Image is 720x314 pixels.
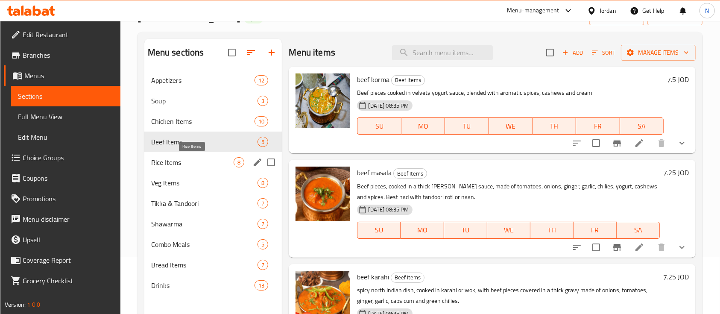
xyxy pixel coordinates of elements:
span: Choice Groups [23,153,114,163]
span: Upsell [23,235,114,245]
span: Beef Items [394,169,427,179]
span: 3 [258,97,268,105]
span: Sort [592,48,615,58]
p: spicy north Indian dish, cooked in karahi or wok, with beef pieces covered in a thick gravy made ... [357,285,660,306]
span: Coupons [23,173,114,183]
span: Select section [541,44,559,62]
span: Menus [24,70,114,81]
a: Edit menu item [634,242,644,252]
span: Rice Items [151,157,234,167]
a: Branches [4,45,121,65]
button: SA [617,222,660,239]
button: TH [533,117,576,135]
a: Menu disclaimer [4,209,121,229]
span: Manage items [628,47,689,58]
button: show more [672,133,692,153]
span: Combo Meals [151,239,258,249]
div: Beef Items [393,168,427,179]
span: Grocery Checklist [23,276,114,286]
span: TH [536,120,573,132]
button: Manage items [621,45,696,61]
span: WE [492,120,529,132]
span: Promotions [23,194,114,204]
div: Beef Items [151,137,258,147]
span: Bread Items [151,260,258,270]
nav: Menu sections [144,67,282,299]
span: Beef Items [392,75,424,85]
span: Add [561,48,584,58]
span: FR [580,120,616,132]
div: Drinks13 [144,275,282,296]
span: 7 [258,261,268,269]
a: Full Menu View [11,106,121,127]
a: Grocery Checklist [4,270,121,291]
button: SU [357,117,401,135]
div: Beef Items [391,75,425,85]
span: Appetizers [151,75,255,85]
span: Beef Items [391,273,424,282]
a: Promotions [4,188,121,209]
div: Appetizers12 [144,70,282,91]
span: SA [620,224,656,236]
a: Choice Groups [4,147,121,168]
div: Shawarma7 [144,214,282,234]
span: Sort items [586,46,621,59]
div: items [255,116,268,126]
div: Soup [151,96,258,106]
span: TU [448,224,484,236]
div: items [234,157,244,167]
span: 7 [258,220,268,228]
span: SU [361,120,398,132]
p: Beef pieces cooked in velvety yogurt sauce, blended with aromatic spices, cashews and cream [357,88,664,98]
button: FR [576,117,620,135]
span: 8 [234,158,244,167]
a: Edit Restaurant [4,24,121,45]
span: Branches [23,50,114,60]
span: FR [577,224,613,236]
button: MO [401,222,444,239]
button: SA [620,117,664,135]
div: Veg Items8 [144,173,282,193]
span: Tikka & Tandoori [151,198,258,208]
span: SU [361,224,397,236]
span: N [705,6,709,15]
div: Beef Items [391,273,424,283]
h6: 7.5 JOD [667,73,689,85]
button: TH [530,222,574,239]
a: Edit Menu [11,127,121,147]
span: 8 [258,179,268,187]
img: beef masala [296,167,350,221]
span: Version: [5,299,26,310]
a: Edit menu item [634,138,644,148]
span: Select all sections [223,44,241,62]
span: Select to update [587,238,605,256]
span: Shawarma [151,219,258,229]
span: beef karahi [357,270,389,283]
div: Tikka & Tandoori7 [144,193,282,214]
span: 5 [258,241,268,249]
span: [DATE] 08:35 PM [365,205,412,214]
button: sort-choices [567,133,587,153]
h2: Menu items [289,46,335,59]
h6: 7.25 JOD [663,167,689,179]
span: Edit Restaurant [23,29,114,40]
span: TH [534,224,570,236]
button: delete [651,133,672,153]
span: Sections [18,91,114,101]
p: Beef pieces, cooked in a thick [PERSON_NAME] sauce, made of tomatoes, onions, ginger, garlic, chi... [357,181,660,202]
button: Branch-specific-item [607,133,627,153]
span: WE [491,224,527,236]
img: beef korma [296,73,350,128]
span: Menu disclaimer [23,214,114,224]
button: Sort [590,46,618,59]
a: Upsell [4,229,121,250]
div: Menu-management [507,6,559,16]
span: Add item [559,46,586,59]
button: edit [251,156,264,169]
span: Chicken Items [151,116,255,126]
span: 5 [258,138,268,146]
span: SA [623,120,660,132]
